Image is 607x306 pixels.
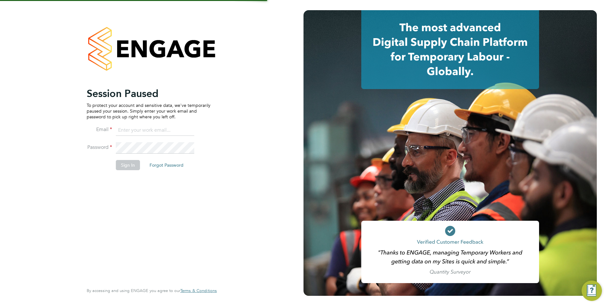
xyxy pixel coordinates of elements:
button: Engage Resource Center [582,281,602,301]
h2: Session Paused [87,87,210,100]
a: Terms & Conditions [180,288,217,293]
button: Forgot Password [144,160,189,170]
p: To protect your account and sensitive data, we've temporarily paused your session. Simply enter y... [87,102,210,120]
label: Email [87,126,112,133]
span: Terms & Conditions [180,288,217,293]
input: Enter your work email... [116,125,194,136]
label: Password [87,144,112,151]
span: By accessing and using ENGAGE you agree to our [87,288,217,293]
button: Sign In [116,160,140,170]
